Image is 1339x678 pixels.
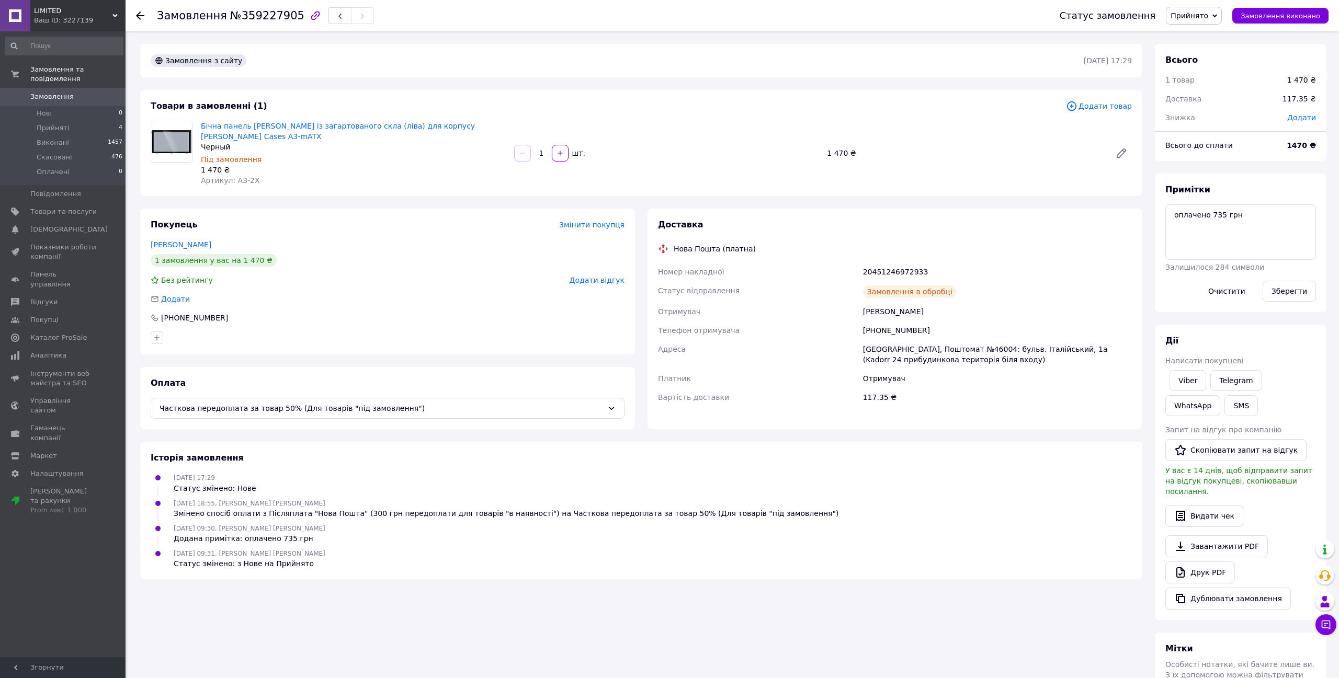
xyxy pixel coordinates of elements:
div: Черный [201,142,506,152]
span: Статус відправлення [658,286,740,295]
a: Telegram [1210,370,1262,391]
span: Мітки [1165,643,1193,653]
a: Бічна панель [PERSON_NAME] із загартованого скла (ліва) для корпусу [PERSON_NAME] Cases A3-mATX [201,122,475,141]
time: [DATE] 17:29 [1084,56,1132,65]
span: Додати [161,295,190,303]
img: Бічна панель Lian Li із загартованого скла (ліва) для корпусу DAN Cases A3-mATX [151,121,192,162]
span: Товари та послуги [30,207,97,216]
span: Нові [37,109,52,118]
span: Каталог ProSale [30,333,87,342]
a: Друк PDF [1165,561,1235,583]
div: Ваш ID: 3227139 [34,16,126,25]
div: 117.35 ₴ [1276,87,1322,110]
div: Повернутися назад [136,10,144,21]
span: Доставка [1165,95,1201,103]
span: Оплата [151,378,186,388]
div: 1 замовлення у вас на 1 470 ₴ [151,254,277,267]
span: [DATE] 17:29 [174,474,215,481]
div: [PHONE_NUMBER] [160,313,229,323]
div: Prom мікс 1 000 [30,505,97,515]
button: Скопіювати запит на відгук [1165,439,1307,461]
span: Історія замовлення [151,453,244,463]
div: Статус змінено: з Нове на Прийнято [174,558,325,569]
span: [PERSON_NAME] та рахунки [30,487,97,515]
span: 4 [119,123,122,133]
span: [DEMOGRAPHIC_DATA] [30,225,108,234]
span: 1457 [108,138,122,147]
span: Аналітика [30,351,66,360]
span: Платник [658,374,691,383]
span: Примітки [1165,185,1210,194]
span: [DATE] 09:31, [PERSON_NAME] [PERSON_NAME] [174,550,325,557]
button: Чат з покупцем [1315,614,1336,635]
button: Дублювати замовлення [1165,588,1291,610]
span: 0 [119,167,122,177]
span: Управління сайтом [30,396,97,415]
div: 1 470 ₴ [823,146,1107,160]
span: Доставка [658,220,703,229]
button: Зберегти [1263,281,1316,302]
span: Отримувач [658,307,700,316]
span: Налаштування [30,469,84,478]
div: Замовлення з сайту [151,54,246,67]
span: LIMITED [34,6,112,16]
span: Замовлення виконано [1241,12,1320,20]
button: SMS [1224,395,1258,416]
div: [PERSON_NAME] [861,302,1134,321]
a: Редагувати [1111,143,1132,164]
div: Статус змінено: Нове [174,483,256,493]
span: Всього до сплати [1165,141,1233,150]
textarea: оплачено 735 грн [1165,204,1316,260]
div: Нова Пошта (платна) [671,244,758,254]
span: Показники роботи компанії [30,243,97,261]
span: Покупець [151,220,198,229]
span: Вартість доставки [658,393,729,401]
div: Змінено спосіб оплати з Післяплата "Нова Пошта" (300 грн передоплати для товарів "в наявності") н... [174,508,839,519]
span: №359227905 [230,9,304,22]
span: Номер накладної [658,268,724,276]
span: Під замовлення [201,155,262,164]
span: Дії [1165,336,1178,346]
span: Прийнято [1171,12,1208,20]
span: [DATE] 18:55, [PERSON_NAME] [PERSON_NAME] [174,500,325,507]
span: Додати відгук [570,276,625,284]
span: Покупці [30,315,59,325]
div: 20451246972933 [861,262,1134,281]
span: [DATE] 09:30, [PERSON_NAME] [PERSON_NAME] [174,525,325,532]
button: Видати чек [1165,505,1243,527]
span: Інструменти веб-майстра та SEO [30,369,97,388]
div: 1 470 ₴ [201,165,506,175]
span: 476 [111,153,122,162]
span: Всього [1165,55,1198,65]
div: шт. [570,148,586,158]
span: Відгуки [30,297,58,307]
input: Пошук [5,37,123,55]
span: Змінити покупця [559,221,625,229]
a: Viber [1170,370,1206,391]
span: Без рейтингу [161,276,213,284]
div: 117.35 ₴ [861,388,1134,407]
span: Залишилося 284 символи [1165,263,1264,271]
span: Знижка [1165,113,1195,122]
span: Артикул: A3-2X [201,176,260,185]
span: Панель управління [30,270,97,289]
div: [GEOGRAPHIC_DATA], Поштомат №46004: бульв. Італійський, 1а (Kadorr 24 прибудинкова територія біля... [861,340,1134,369]
button: Замовлення виконано [1232,8,1329,24]
span: Часткова передоплата за товар 50% (Для товарів "під замовлення") [160,403,603,414]
a: Завантажити PDF [1165,535,1268,557]
div: Замовлення в обробці [863,285,957,298]
span: 0 [119,109,122,118]
span: Оплачені [37,167,70,177]
a: [PERSON_NAME] [151,240,211,249]
span: Телефон отримувача [658,326,740,335]
b: 1470 ₴ [1287,141,1316,150]
span: Додати товар [1066,100,1132,112]
span: Написати покупцеві [1165,357,1243,365]
div: Статус замовлення [1060,10,1156,21]
span: У вас є 14 днів, щоб відправити запит на відгук покупцеві, скопіювавши посилання. [1165,466,1312,496]
button: Очистити [1199,281,1254,302]
span: 1 товар [1165,76,1195,84]
div: Отримувач [861,369,1134,388]
span: Повідомлення [30,189,81,199]
a: WhatsApp [1165,395,1220,416]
